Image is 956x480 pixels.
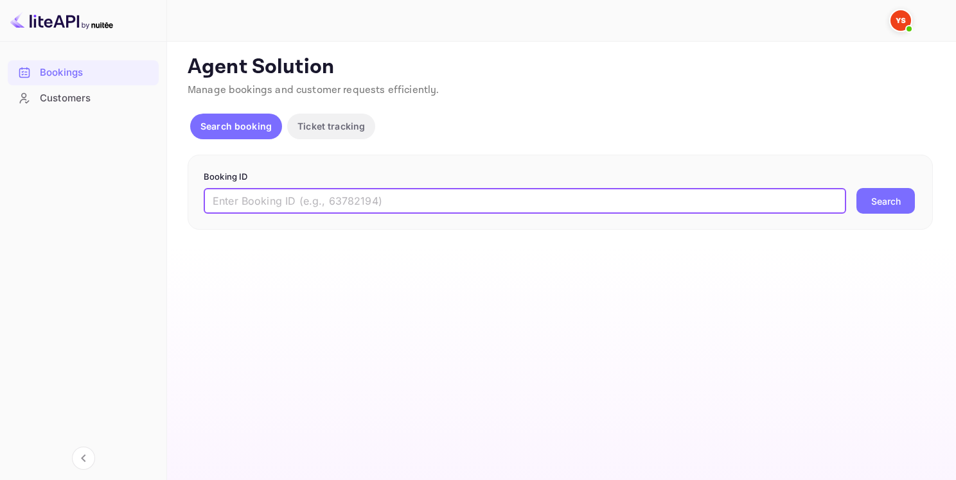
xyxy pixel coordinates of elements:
img: LiteAPI logo [10,10,113,31]
p: Search booking [200,119,272,133]
div: Customers [40,91,152,106]
div: Customers [8,86,159,111]
p: Ticket tracking [297,119,365,133]
p: Booking ID [204,171,917,184]
a: Bookings [8,60,159,84]
p: Agent Solution [188,55,933,80]
div: Bookings [8,60,159,85]
span: Manage bookings and customer requests efficiently. [188,83,439,97]
input: Enter Booking ID (e.g., 63782194) [204,188,846,214]
img: Yandex Support [890,10,911,31]
button: Collapse navigation [72,447,95,470]
div: Bookings [40,65,152,80]
button: Search [856,188,915,214]
a: Customers [8,86,159,110]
